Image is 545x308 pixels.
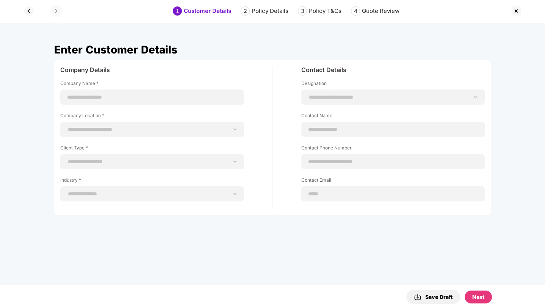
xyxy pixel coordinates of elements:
div: 2 [241,6,250,16]
img: svg+xml;base64,PHN2ZyBpZD0iQ3Jvc3MtMzJ4MzIiIHhtbG5zPSJodHRwOi8vd3d3LnczLm9yZy8yMDAwL3N2ZyIgd2lkdG... [510,5,522,17]
div: Enter Customer Details [54,34,491,71]
label: Contact Email [301,177,485,186]
img: svg+xml;base64,PHN2ZyBpZD0iQmFjay0zMngzMiIgeG1sbnM9Imh0dHA6Ly93d3cudzMub3JnLzIwMDAvc3ZnIiB3aWR0aD... [23,5,35,17]
div: Company Details [60,66,244,77]
div: Quote Review [362,7,399,15]
label: Company Name * [60,80,244,90]
div: 3 [298,6,307,16]
div: Contact Details [301,66,485,77]
div: 1 [173,6,182,16]
label: Company Location * [60,112,244,122]
div: Policy T&Cs [309,7,341,15]
label: Industry * [60,177,244,186]
div: Save Draft [414,292,453,302]
label: Designation [301,80,485,90]
label: Client Type * [60,145,244,154]
div: Customer Details [184,7,231,15]
div: 4 [351,6,360,16]
label: Contact Name [301,112,485,122]
div: Next [472,293,484,301]
div: Policy Details [252,7,288,15]
img: svg+xml;base64,PHN2ZyBpZD0iRG93bmxvYWQtMzJ4MzIiIHhtbG5zPSJodHRwOi8vd3d3LnczLm9yZy8yMDAwL3N2ZyIgd2... [414,292,421,302]
label: Contact Phone Number [301,145,485,154]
